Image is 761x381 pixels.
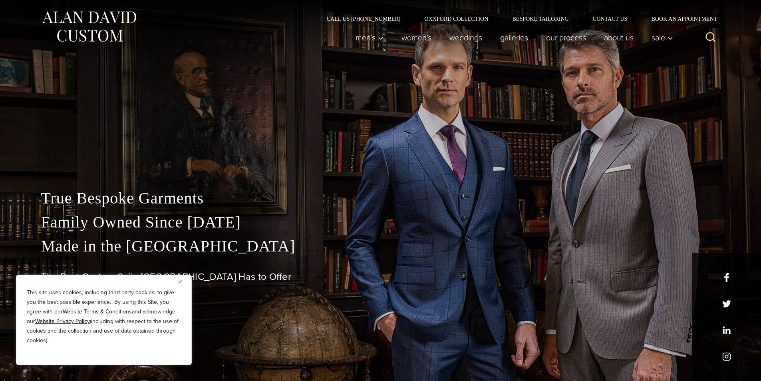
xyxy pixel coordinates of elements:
[392,30,440,46] a: Women’s
[27,288,181,345] p: This site uses cookies, including third party cookies, to give you the best possible experience. ...
[63,307,132,316] a: Website Terms & Conditions
[315,16,413,22] a: Call Us [PHONE_NUMBER]
[412,16,500,22] a: Oxxford Collection
[179,280,182,283] img: Close
[639,16,720,22] a: Book an Appointment
[346,30,677,46] nav: Primary Navigation
[595,30,642,46] a: About Us
[440,30,491,46] a: weddings
[41,271,720,283] h1: The Best Custom Suits [GEOGRAPHIC_DATA] Has to Offer
[35,317,90,325] a: Website Privacy Policy
[701,28,720,47] button: View Search Form
[500,16,580,22] a: Bespoke Tailoring
[41,186,720,258] p: True Bespoke Garments Family Owned Since [DATE] Made in the [GEOGRAPHIC_DATA]
[491,30,537,46] a: Galleries
[179,277,188,286] button: Close
[41,9,137,44] img: Alan David Custom
[581,16,640,22] a: Contact Us
[537,30,595,46] a: Our Process
[652,34,673,42] span: Sale
[315,16,720,22] nav: Secondary Navigation
[356,34,383,42] span: Men’s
